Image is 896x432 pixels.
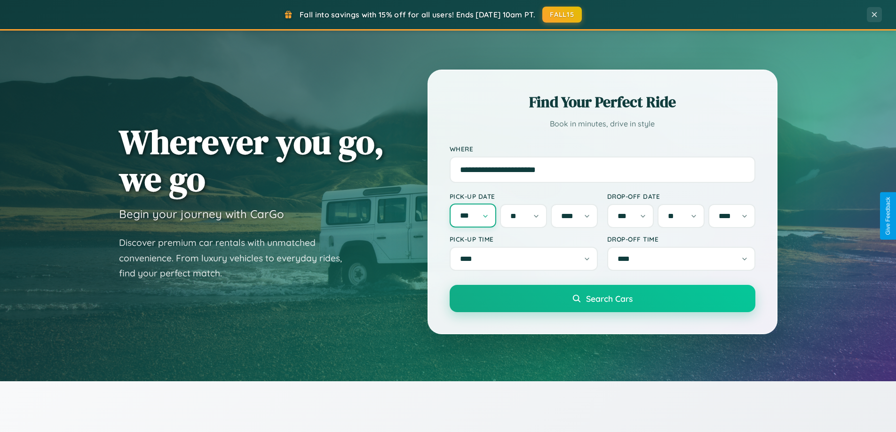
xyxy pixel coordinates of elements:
[450,235,598,243] label: Pick-up Time
[885,197,891,235] div: Give Feedback
[119,235,354,281] p: Discover premium car rentals with unmatched convenience. From luxury vehicles to everyday rides, ...
[450,117,755,131] p: Book in minutes, drive in style
[119,123,384,197] h1: Wherever you go, we go
[607,192,755,200] label: Drop-off Date
[450,192,598,200] label: Pick-up Date
[450,92,755,112] h2: Find Your Perfect Ride
[300,10,535,19] span: Fall into savings with 15% off for all users! Ends [DATE] 10am PT.
[450,145,755,153] label: Where
[119,207,284,221] h3: Begin your journey with CarGo
[586,293,633,304] span: Search Cars
[450,285,755,312] button: Search Cars
[542,7,582,23] button: FALL15
[607,235,755,243] label: Drop-off Time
